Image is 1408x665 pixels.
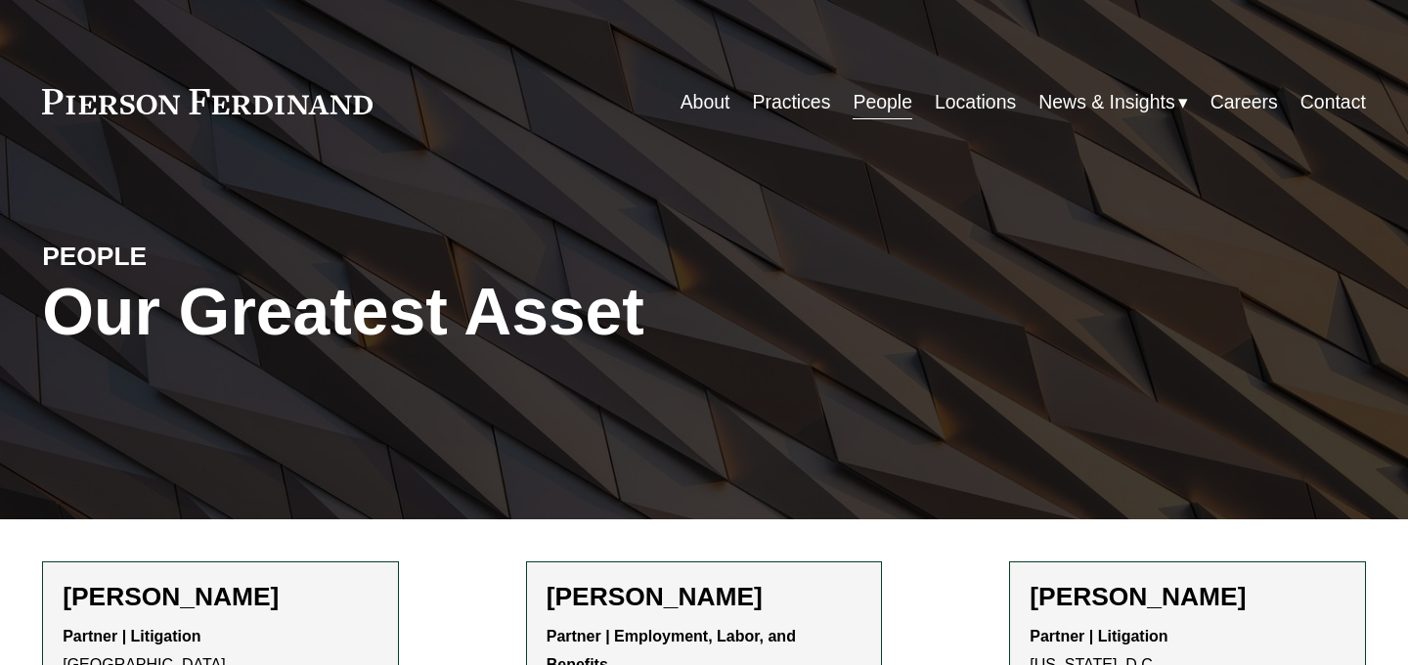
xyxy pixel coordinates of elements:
[752,83,830,121] a: Practices
[1300,83,1366,121] a: Contact
[547,582,862,613] h2: [PERSON_NAME]
[853,83,912,121] a: People
[42,241,373,273] h4: PEOPLE
[63,628,200,644] strong: Partner | Litigation
[63,582,378,613] h2: [PERSON_NAME]
[1038,83,1187,121] a: folder dropdown
[1030,582,1345,613] h2: [PERSON_NAME]
[935,83,1016,121] a: Locations
[1038,85,1174,119] span: News & Insights
[1210,83,1278,121] a: Careers
[681,83,730,121] a: About
[42,274,924,350] h1: Our Greatest Asset
[1030,628,1167,644] strong: Partner | Litigation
